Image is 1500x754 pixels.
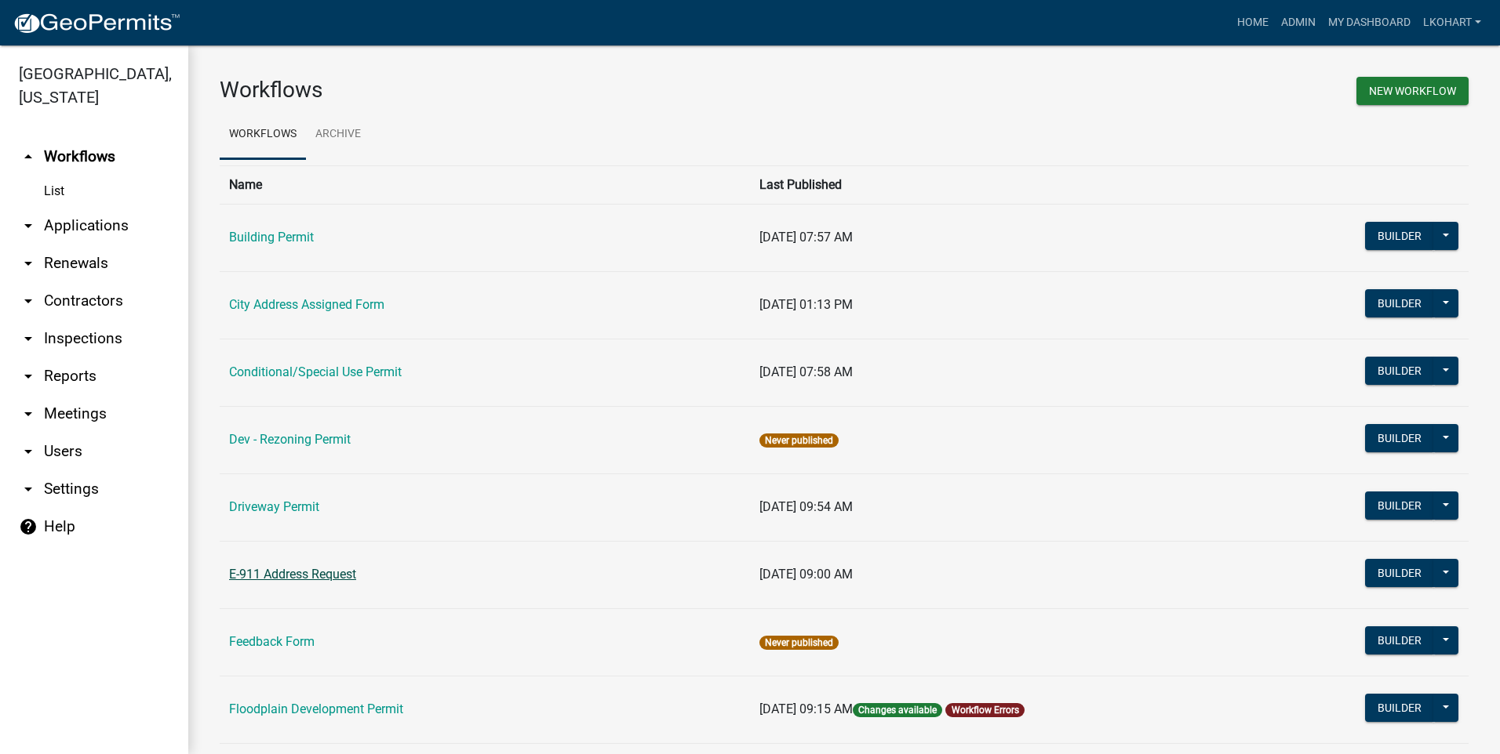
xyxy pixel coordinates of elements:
a: Workflow Errors [952,705,1019,716]
a: Floodplain Development Permit [229,701,403,716]
a: E-911 Address Request [229,567,356,582]
i: arrow_drop_up [19,147,38,166]
button: Builder [1365,424,1434,452]
th: Name [220,165,750,204]
a: Admin [1275,8,1322,38]
button: Builder [1365,491,1434,520]
span: [DATE] 07:57 AM [759,230,853,245]
a: Building Permit [229,230,314,245]
th: Last Published [750,165,1263,204]
button: Builder [1365,357,1434,385]
i: help [19,517,38,536]
button: Builder [1365,222,1434,250]
button: Builder [1365,694,1434,722]
i: arrow_drop_down [19,329,38,348]
i: arrow_drop_down [19,442,38,461]
i: arrow_drop_down [19,404,38,423]
span: Never published [759,636,839,650]
i: arrow_drop_down [19,480,38,498]
button: Builder [1365,289,1434,317]
i: arrow_drop_down [19,367,38,386]
span: [DATE] 01:13 PM [759,297,853,312]
i: arrow_drop_down [19,254,38,273]
i: arrow_drop_down [19,216,38,235]
button: Builder [1365,559,1434,587]
a: Feedback Form [229,634,315,649]
a: Home [1231,8,1275,38]
a: Dev - Rezoning Permit [229,432,351,447]
span: [DATE] 07:58 AM [759,364,853,379]
span: [DATE] 09:15 AM [759,701,853,716]
span: Never published [759,433,839,448]
span: [DATE] 09:54 AM [759,499,853,514]
a: lkohart [1417,8,1487,38]
a: Archive [306,110,370,160]
button: Builder [1365,626,1434,654]
i: arrow_drop_down [19,292,38,310]
h3: Workflows [220,77,832,103]
a: My Dashboard [1322,8,1417,38]
a: Conditional/Special Use Permit [229,364,402,379]
button: New Workflow [1356,77,1469,105]
span: Changes available [853,703,942,717]
a: Driveway Permit [229,499,319,514]
a: Workflows [220,110,306,160]
a: City Address Assigned Form [229,297,384,312]
span: [DATE] 09:00 AM [759,567,853,582]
